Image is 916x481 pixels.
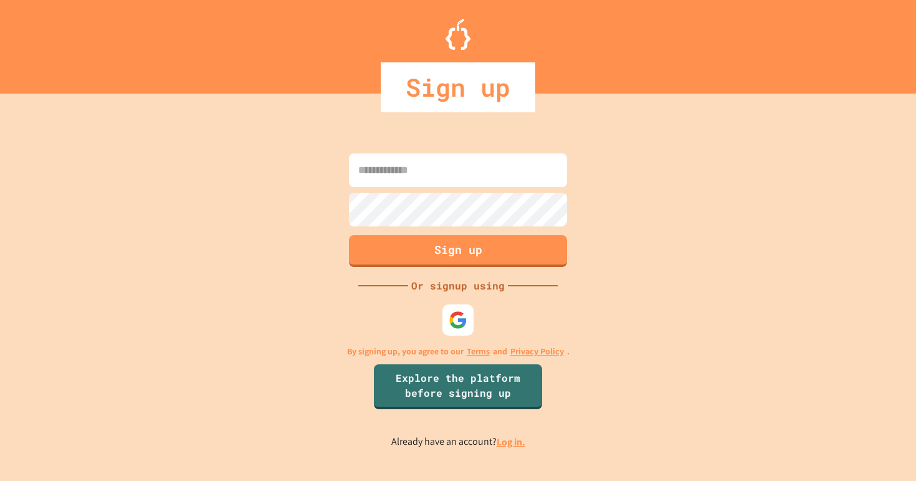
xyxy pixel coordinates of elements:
[381,62,535,112] div: Sign up
[391,434,525,450] p: Already have an account?
[497,435,525,449] a: Log in.
[467,345,490,358] a: Terms
[408,278,508,293] div: Or signup using
[510,345,564,358] a: Privacy Policy
[449,311,467,329] img: google-icon.svg
[864,431,904,469] iframe: chat widget
[446,19,470,50] img: Logo.svg
[347,345,570,358] p: By signing up, you agree to our and .
[813,377,904,430] iframe: chat widget
[374,364,542,409] a: Explore the platform before signing up
[349,235,567,267] button: Sign up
